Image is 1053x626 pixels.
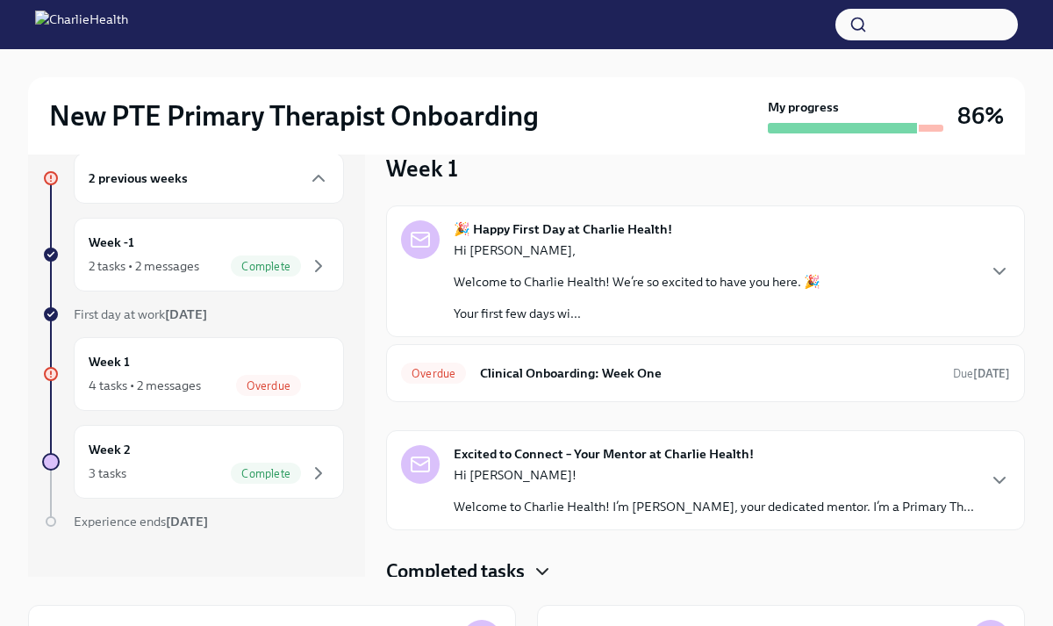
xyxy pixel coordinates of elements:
strong: My progress [768,98,839,116]
h3: Week 1 [386,153,458,184]
span: Overdue [401,367,466,380]
strong: [DATE] [166,514,208,529]
h4: Completed tasks [386,558,525,585]
span: Overdue [236,379,301,392]
strong: 🎉 Happy First Day at Charlie Health! [454,220,672,238]
h3: 86% [957,100,1004,132]
div: 2 previous weeks [74,153,344,204]
strong: [DATE] [165,306,207,322]
h6: Clinical Onboarding: Week One [480,363,939,383]
p: Hi [PERSON_NAME], [454,241,820,259]
span: Complete [231,260,301,273]
a: Week 14 tasks • 2 messagesOverdue [42,337,344,411]
h6: Week 2 [89,440,131,459]
a: Week 23 tasksComplete [42,425,344,499]
strong: Excited to Connect – Your Mentor at Charlie Health! [454,445,754,463]
a: OverdueClinical Onboarding: Week OneDue[DATE] [401,359,1010,387]
div: 4 tasks • 2 messages [89,377,201,394]
p: Welcome to Charlie Health! I’m [PERSON_NAME], your dedicated mentor. I’m a Primary Th... [454,498,974,515]
div: 3 tasks [89,464,126,482]
span: First day at work [74,306,207,322]
span: Complete [231,467,301,480]
p: Your first few days wi... [454,305,820,322]
div: 2 tasks • 2 messages [89,257,199,275]
strong: [DATE] [973,367,1010,380]
div: Completed tasks [386,558,1025,585]
span: Due [953,367,1010,380]
h2: New PTE Primary Therapist Onboarding [49,98,539,133]
a: Week -12 tasks • 2 messagesComplete [42,218,344,291]
h6: Week 1 [89,352,130,371]
h6: Week -1 [89,233,134,252]
img: CharlieHealth [35,11,128,39]
a: First day at work[DATE] [42,306,344,323]
span: Experience ends [74,514,208,529]
p: Welcome to Charlie Health! We’re so excited to have you here. 🎉 [454,273,820,291]
p: Hi [PERSON_NAME]! [454,466,974,484]
span: September 7th, 2025 10:00 [953,365,1010,382]
h6: 2 previous weeks [89,169,188,188]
